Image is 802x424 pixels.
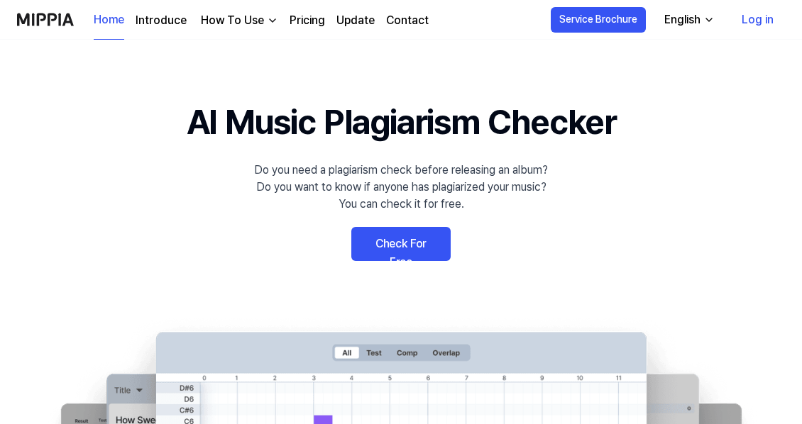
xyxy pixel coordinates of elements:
div: English [661,11,703,28]
a: Contact [386,12,429,29]
button: English [653,6,723,34]
button: Service Brochure [551,7,646,33]
a: Pricing [290,12,325,29]
a: Check For Free [351,227,451,261]
div: How To Use [198,12,267,29]
button: How To Use [198,12,278,29]
a: Introduce [136,12,187,29]
img: down [267,15,278,26]
h1: AI Music Plagiarism Checker [187,96,616,147]
a: Update [336,12,375,29]
a: Home [94,1,124,40]
div: Do you need a plagiarism check before releasing an album? Do you want to know if anyone has plagi... [254,162,548,213]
